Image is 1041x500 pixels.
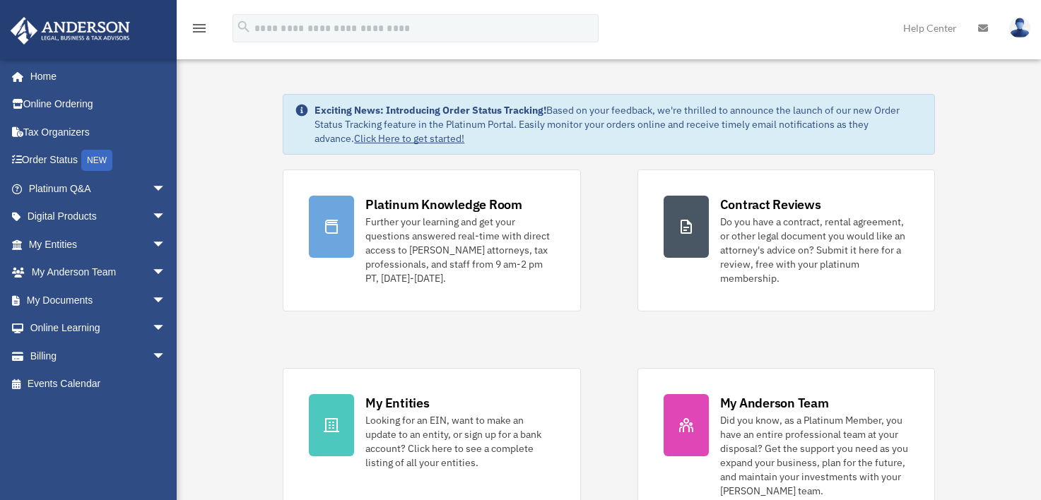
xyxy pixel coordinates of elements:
[152,203,180,232] span: arrow_drop_down
[283,169,580,311] a: Platinum Knowledge Room Further your learning and get your questions answered real-time with dire...
[10,258,187,287] a: My Anderson Teamarrow_drop_down
[236,19,252,35] i: search
[152,314,180,343] span: arrow_drop_down
[720,215,909,285] div: Do you have a contract, rental agreement, or other legal document you would like an attorney's ad...
[10,230,187,258] a: My Entitiesarrow_drop_down
[10,174,187,203] a: Platinum Q&Aarrow_drop_down
[365,413,554,470] div: Looking for an EIN, want to make an update to an entity, or sign up for a bank account? Click her...
[152,174,180,203] span: arrow_drop_down
[720,413,909,498] div: Did you know, as a Platinum Member, you have an entire professional team at your disposal? Get th...
[314,104,546,117] strong: Exciting News: Introducing Order Status Tracking!
[10,62,180,90] a: Home
[720,394,829,412] div: My Anderson Team
[152,286,180,315] span: arrow_drop_down
[191,20,208,37] i: menu
[152,342,180,371] span: arrow_drop_down
[81,150,112,171] div: NEW
[354,132,464,145] a: Click Here to get started!
[152,230,180,259] span: arrow_drop_down
[10,286,187,314] a: My Documentsarrow_drop_down
[191,25,208,37] a: menu
[365,394,429,412] div: My Entities
[10,370,187,398] a: Events Calendar
[365,196,522,213] div: Platinum Knowledge Room
[10,90,187,119] a: Online Ordering
[6,17,134,44] img: Anderson Advisors Platinum Portal
[1009,18,1030,38] img: User Pic
[10,203,187,231] a: Digital Productsarrow_drop_down
[365,215,554,285] div: Further your learning and get your questions answered real-time with direct access to [PERSON_NAM...
[10,342,187,370] a: Billingarrow_drop_down
[10,146,187,175] a: Order StatusNEW
[314,103,922,145] div: Based on your feedback, we're thrilled to announce the launch of our new Order Status Tracking fe...
[720,196,821,213] div: Contract Reviews
[637,169,935,311] a: Contract Reviews Do you have a contract, rental agreement, or other legal document you would like...
[10,118,187,146] a: Tax Organizers
[152,258,180,287] span: arrow_drop_down
[10,314,187,343] a: Online Learningarrow_drop_down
